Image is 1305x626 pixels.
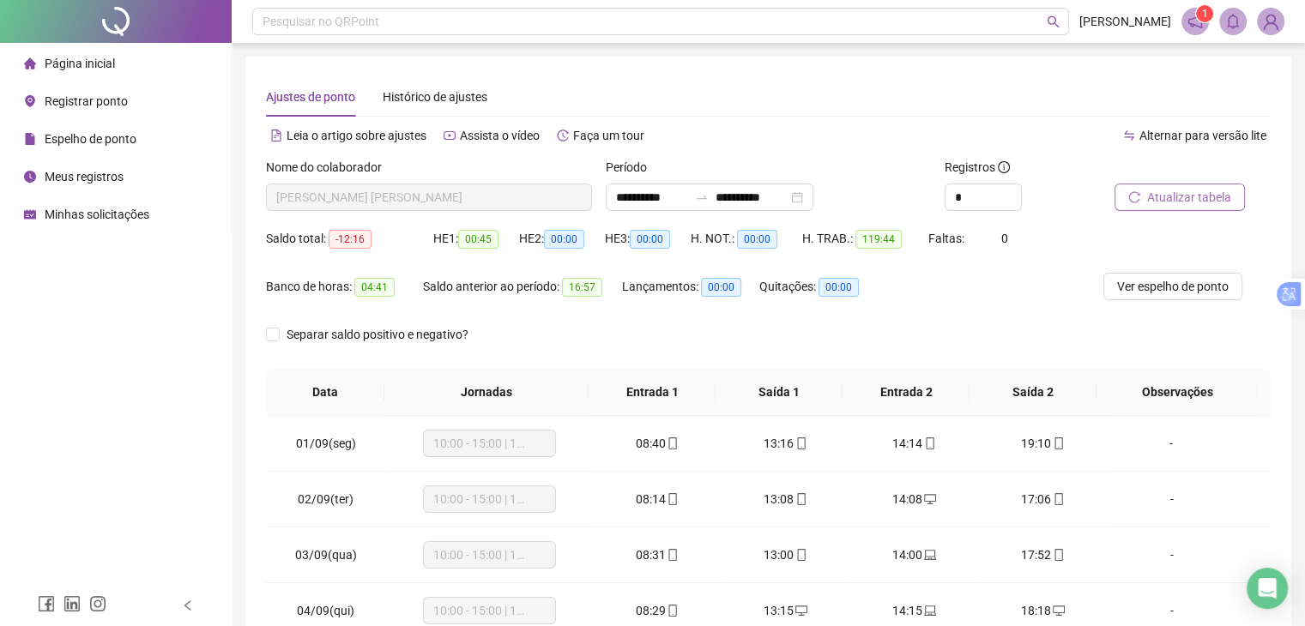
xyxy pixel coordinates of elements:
[1128,191,1140,203] span: reload
[794,549,807,561] span: mobile
[182,599,194,611] span: left
[329,230,372,249] span: -12:16
[423,277,622,297] div: Saldo anterior ao período:
[695,190,709,204] span: swap-right
[922,437,936,449] span: mobile
[1051,605,1065,617] span: desktop
[354,278,395,297] span: 04:41
[1121,490,1222,509] div: -
[864,545,965,564] div: 14:00
[695,190,709,204] span: to
[433,598,546,623] span: 10:00 - 15:00 | 16:00 - 19:48
[716,369,843,416] th: Saída 1
[794,437,807,449] span: mobile
[544,230,584,249] span: 00:00
[1097,369,1258,416] th: Observações
[1117,277,1229,296] span: Ver espelho de ponto
[843,369,970,416] th: Entrada 2
[266,277,423,297] div: Banco de horas:
[1115,184,1245,211] button: Atualizar tabela
[665,437,679,449] span: mobile
[993,545,1094,564] div: 17:52
[605,229,691,249] div: HE 3:
[45,208,149,221] span: Minhas solicitações
[855,230,902,249] span: 119:44
[1121,545,1222,564] div: -
[701,278,741,297] span: 00:00
[38,595,55,612] span: facebook
[24,133,36,145] span: file
[557,129,569,141] span: history
[266,90,355,104] span: Ajustes de ponto
[819,278,859,297] span: 00:00
[444,129,456,141] span: youtube
[1225,14,1241,29] span: bell
[998,161,1010,173] span: info-circle
[1139,129,1266,142] span: Alternar para versão lite
[1051,549,1065,561] span: mobile
[864,490,965,509] div: 14:08
[433,430,546,456] span: 10:00 - 15:00 | 16:00 - 19:48
[298,492,353,506] span: 02/09(ter)
[1110,382,1244,401] span: Observações
[24,57,36,69] span: home
[1051,437,1065,449] span: mobile
[735,434,837,453] div: 13:16
[1121,434,1222,453] div: -
[45,170,124,184] span: Meus registros
[433,542,546,568] span: 10:00 - 15:00 | 16:00 - 19:48
[622,277,759,297] div: Lançamentos:
[993,490,1094,509] div: 17:06
[922,605,936,617] span: laptop
[1121,601,1222,620] div: -
[945,158,1010,177] span: Registros
[606,158,658,177] label: Período
[607,434,708,453] div: 08:40
[691,229,802,249] div: H. NOT.:
[1047,15,1060,28] span: search
[383,90,487,104] span: Histórico de ajustes
[864,601,965,620] div: 14:15
[922,493,936,505] span: desktop
[89,595,106,612] span: instagram
[665,549,679,561] span: mobile
[759,277,885,297] div: Quitações:
[993,434,1094,453] div: 19:10
[45,132,136,146] span: Espelho de ponto
[630,230,670,249] span: 00:00
[562,278,602,297] span: 16:57
[266,158,393,177] label: Nome do colaborador
[1202,8,1208,20] span: 1
[458,230,498,249] span: 00:45
[24,171,36,183] span: clock-circle
[970,369,1097,416] th: Saída 2
[266,369,384,416] th: Data
[737,230,777,249] span: 00:00
[519,229,605,249] div: HE 2:
[295,548,357,562] span: 03/09(qua)
[1258,9,1284,34] img: 87110
[460,129,540,142] span: Assista o vídeo
[928,232,967,245] span: Faltas:
[665,493,679,505] span: mobile
[802,229,927,249] div: H. TRAB.:
[1079,12,1171,31] span: [PERSON_NAME]
[922,549,936,561] span: laptop
[433,486,546,512] span: 10:00 - 15:00 | 16:00 - 19:48
[45,57,115,70] span: Página inicial
[735,601,837,620] div: 13:15
[665,605,679,617] span: mobile
[433,229,519,249] div: HE 1:
[1103,273,1242,300] button: Ver espelho de ponto
[794,493,807,505] span: mobile
[607,601,708,620] div: 08:29
[573,129,644,142] span: Faça um tour
[1001,232,1008,245] span: 0
[1247,568,1288,609] div: Open Intercom Messenger
[24,95,36,107] span: environment
[607,490,708,509] div: 08:14
[735,545,837,564] div: 13:00
[1123,129,1135,141] span: swap
[864,434,965,453] div: 14:14
[794,605,807,617] span: desktop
